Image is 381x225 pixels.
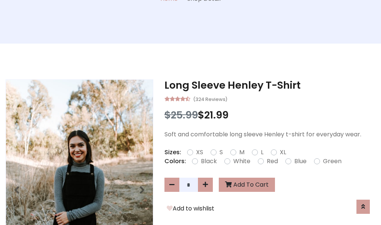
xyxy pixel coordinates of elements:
label: S [220,148,223,157]
label: White [233,157,250,166]
h3: $ [164,109,375,121]
label: L [261,148,263,157]
label: Blue [294,157,307,166]
button: Add To Cart [219,178,275,192]
h3: Long Sleeve Henley T-Shirt [164,79,375,91]
label: XS [196,148,203,157]
span: 21.99 [204,108,228,122]
p: Soft and comfortable long sleeve Henley t-shirt for everyday wear. [164,130,375,139]
p: Sizes: [164,148,181,157]
span: $25.99 [164,108,198,122]
label: XL [280,148,286,157]
label: Red [267,157,278,166]
small: (324 Reviews) [193,94,227,103]
label: Black [201,157,217,166]
button: Add to wishlist [164,204,217,213]
p: Colors: [164,157,186,166]
label: M [239,148,244,157]
label: Green [323,157,342,166]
